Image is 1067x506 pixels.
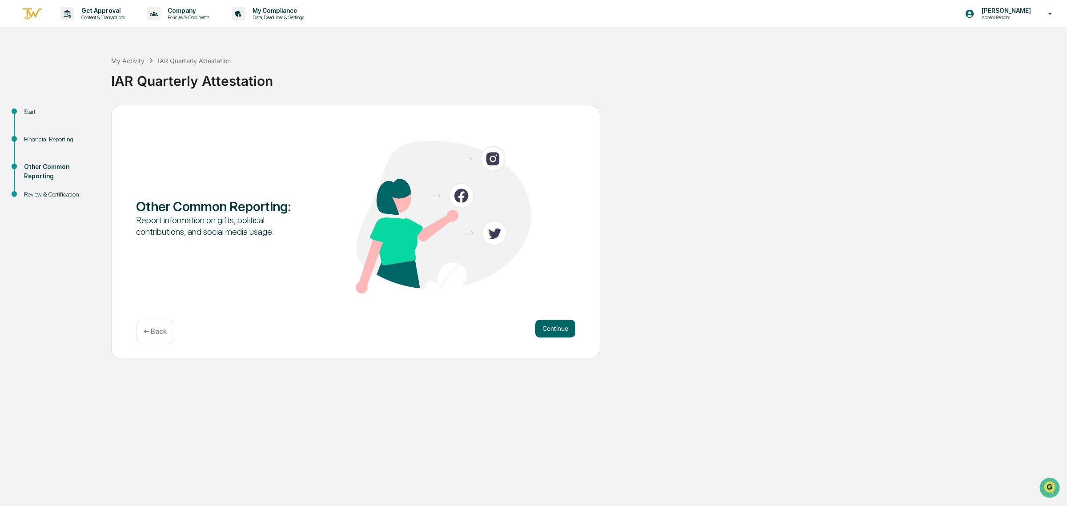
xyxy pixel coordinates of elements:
a: 🖐️Preclearance [5,108,61,124]
button: Start new chat [151,71,162,81]
div: IAR Quarterly Attestation [158,57,231,64]
div: 🗄️ [64,113,72,120]
div: My Activity [111,57,144,64]
a: 🔎Data Lookup [5,125,60,141]
div: Other Common Reporting [24,162,97,181]
p: Data, Deadlines & Settings [245,14,309,20]
div: IAR Quarterly Attestation [111,66,1063,89]
div: Other Common Reporting : [136,198,312,214]
button: Continue [535,320,575,337]
span: Preclearance [18,112,57,121]
a: Powered byPylon [63,150,108,157]
div: Review & Certification [24,190,97,199]
p: My Compliance [245,7,309,14]
iframe: Open customer support [1039,477,1063,501]
a: 🗄️Attestations [61,108,114,124]
img: Other Common Reporting [356,141,531,293]
p: Content & Transactions [74,14,129,20]
p: Company [160,7,214,14]
div: 🔎 [9,130,16,137]
div: Start [24,107,97,116]
p: Access Persons [975,14,1035,20]
p: Policies & Documents [160,14,214,20]
div: We're available if you need us! [30,77,112,84]
span: Data Lookup [18,129,56,138]
span: Pylon [88,151,108,157]
p: [PERSON_NAME] [975,7,1035,14]
p: Get Approval [74,7,129,14]
p: ← Back [144,327,167,336]
img: 1746055101610-c473b297-6a78-478c-a979-82029cc54cd1 [9,68,25,84]
div: Report information on gifts, political contributions, and social media usage. [136,214,312,237]
p: How can we help? [9,19,162,33]
div: 🖐️ [9,113,16,120]
span: Attestations [73,112,110,121]
img: logo [21,7,43,21]
div: Start new chat [30,68,146,77]
div: Financial Reporting [24,135,97,144]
